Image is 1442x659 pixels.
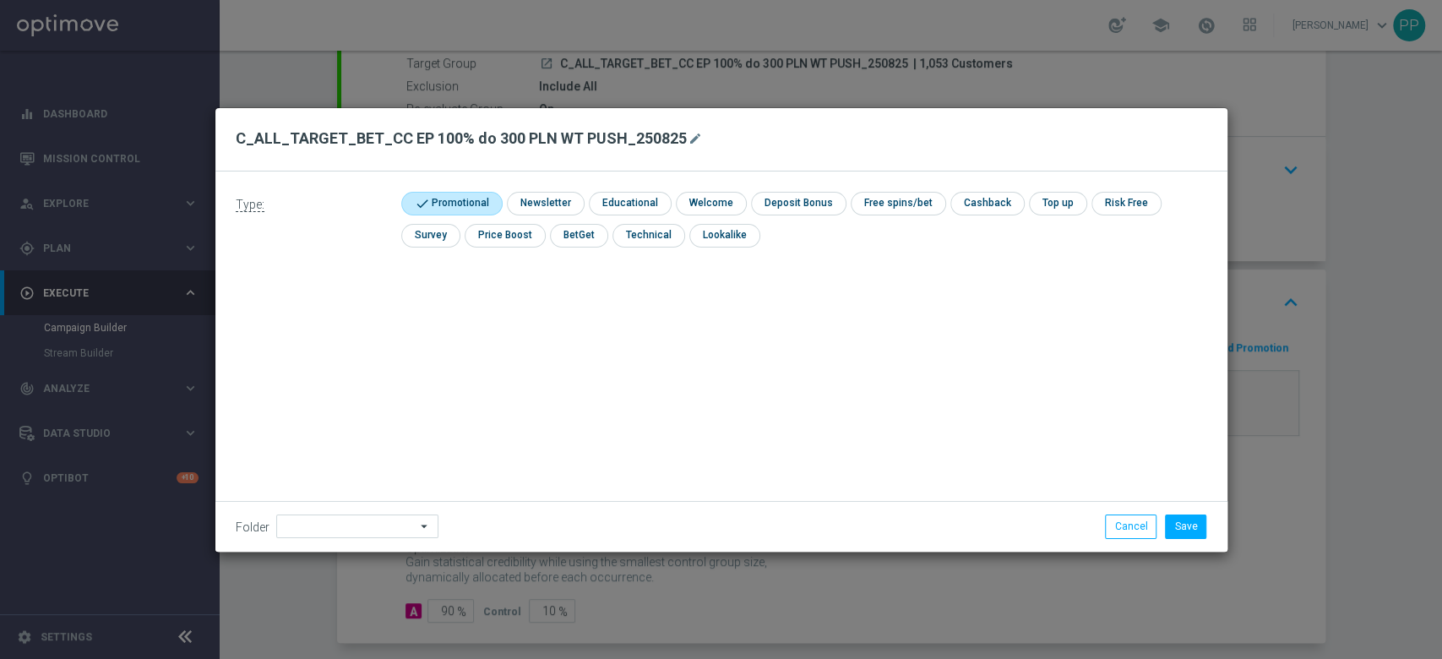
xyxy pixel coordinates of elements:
span: Type: [236,198,264,212]
label: Folder [236,520,269,535]
button: Cancel [1105,515,1156,538]
i: arrow_drop_down [416,515,433,537]
i: mode_edit [688,132,702,145]
button: mode_edit [687,128,708,149]
h2: C_ALL_TARGET_BET_CC EP 100% do 300 PLN WT PUSH_250825 [236,128,687,149]
button: Save [1165,515,1206,538]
